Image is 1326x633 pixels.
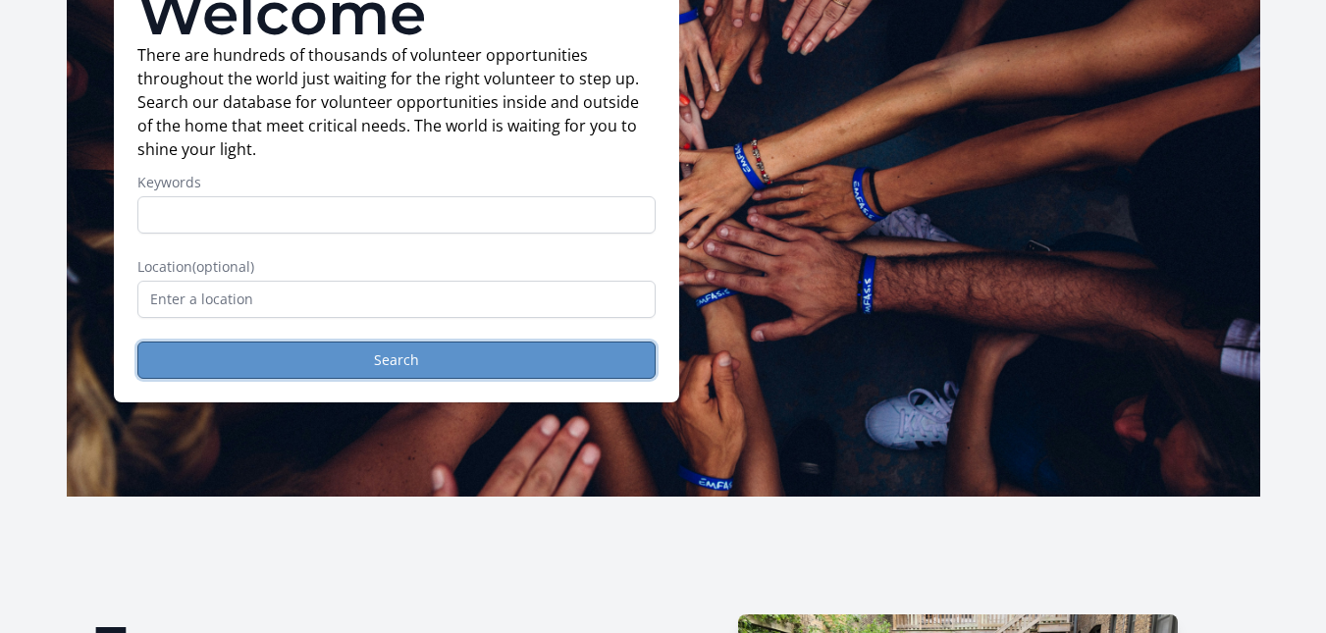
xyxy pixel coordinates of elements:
p: There are hundreds of thousands of volunteer opportunities throughout the world just waiting for ... [137,43,656,161]
button: Search [137,342,656,379]
span: (optional) [192,257,254,276]
label: Keywords [137,173,656,192]
label: Location [137,257,656,277]
input: Enter a location [137,281,656,318]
